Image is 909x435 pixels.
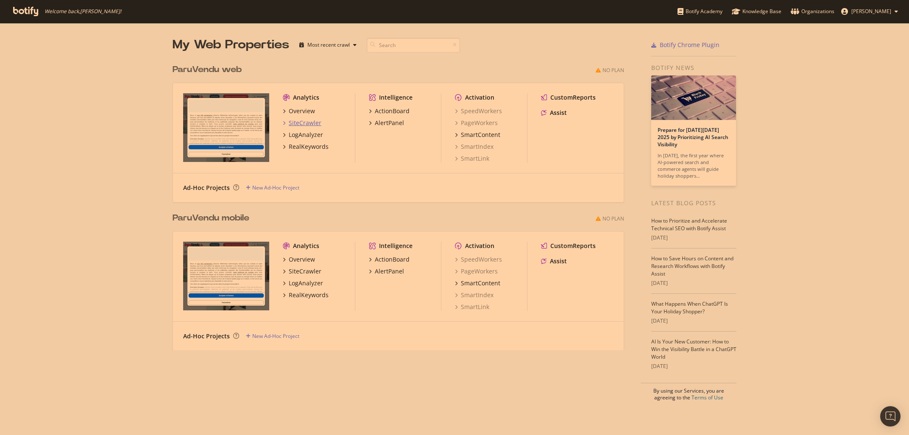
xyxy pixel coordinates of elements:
[455,131,500,139] a: SmartContent
[289,279,323,287] div: LogAnalyzer
[678,7,722,16] div: Botify Academy
[283,291,329,299] a: RealKeywords
[183,242,269,310] img: www.paruvendu.fr
[173,64,245,76] a: ParuVendu web
[455,154,489,163] a: SmartLink
[455,267,498,276] a: PageWorkers
[455,303,489,311] a: SmartLink
[455,279,500,287] a: SmartContent
[455,107,502,115] a: SpeedWorkers
[283,142,329,151] a: RealKeywords
[246,184,299,191] a: New Ad-Hoc Project
[289,255,315,264] div: Overview
[283,119,321,127] a: SiteCrawler
[283,267,321,276] a: SiteCrawler
[183,332,230,340] div: Ad-Hoc Projects
[375,255,410,264] div: ActionBoard
[550,257,567,265] div: Assist
[283,131,323,139] a: LogAnalyzer
[252,184,299,191] div: New Ad-Hoc Project
[289,119,321,127] div: SiteCrawler
[173,212,249,224] div: ParuVendu mobile
[651,41,719,49] a: Botify Chrome Plugin
[289,131,323,139] div: LogAnalyzer
[173,53,631,350] div: grid
[651,198,736,208] div: Latest Blog Posts
[369,255,410,264] a: ActionBoard
[283,107,315,115] a: Overview
[651,279,736,287] div: [DATE]
[550,242,596,250] div: CustomReports
[834,5,905,18] button: [PERSON_NAME]
[375,267,404,276] div: AlertPanel
[651,63,736,72] div: Botify news
[375,107,410,115] div: ActionBoard
[369,267,404,276] a: AlertPanel
[455,291,494,299] a: SmartIndex
[289,107,315,115] div: Overview
[732,7,781,16] div: Knowledge Base
[173,64,242,76] div: ParuVendu web
[307,42,350,47] div: Most recent crawl
[173,36,289,53] div: My Web Properties
[183,93,269,162] img: www.paruvendu.fr
[641,383,736,401] div: By using our Services, you are agreeing to the
[283,279,323,287] a: LogAnalyzer
[289,291,329,299] div: RealKeywords
[602,215,624,222] div: No Plan
[880,406,901,427] div: Open Intercom Messenger
[465,93,494,102] div: Activation
[375,119,404,127] div: AlertPanel
[791,7,834,16] div: Organizations
[455,119,498,127] a: PageWorkers
[455,255,502,264] a: SpeedWorkers
[541,257,567,265] a: Assist
[602,67,624,74] div: No Plan
[293,93,319,102] div: Analytics
[651,338,736,360] a: AI Is Your New Customer: How to Win the Visibility Battle in a ChatGPT World
[465,242,494,250] div: Activation
[541,93,596,102] a: CustomReports
[550,93,596,102] div: CustomReports
[651,362,736,370] div: [DATE]
[851,8,891,15] span: Sabrina Colmant
[550,109,567,117] div: Assist
[541,242,596,250] a: CustomReports
[293,242,319,250] div: Analytics
[651,75,736,120] img: Prepare for Black Friday 2025 by Prioritizing AI Search Visibility
[296,38,360,52] button: Most recent crawl
[246,332,299,340] a: New Ad-Hoc Project
[455,142,494,151] a: SmartIndex
[367,38,460,53] input: Search
[651,317,736,325] div: [DATE]
[651,300,728,315] a: What Happens When ChatGPT Is Your Holiday Shopper?
[651,217,727,232] a: How to Prioritize and Accelerate Technical SEO with Botify Assist
[369,107,410,115] a: ActionBoard
[651,234,736,242] div: [DATE]
[283,255,315,264] a: Overview
[658,152,730,179] div: In [DATE], the first year where AI-powered search and commerce agents will guide holiday shoppers…
[369,119,404,127] a: AlertPanel
[252,332,299,340] div: New Ad-Hoc Project
[379,242,413,250] div: Intelligence
[183,184,230,192] div: Ad-Hoc Projects
[651,255,733,277] a: How to Save Hours on Content and Research Workflows with Botify Assist
[379,93,413,102] div: Intelligence
[660,41,719,49] div: Botify Chrome Plugin
[289,267,321,276] div: SiteCrawler
[45,8,121,15] span: Welcome back, [PERSON_NAME] !
[461,279,500,287] div: SmartContent
[461,131,500,139] div: SmartContent
[692,394,723,401] a: Terms of Use
[173,212,253,224] a: ParuVendu mobile
[289,142,329,151] div: RealKeywords
[658,126,728,148] a: Prepare for [DATE][DATE] 2025 by Prioritizing AI Search Visibility
[541,109,567,117] a: Assist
